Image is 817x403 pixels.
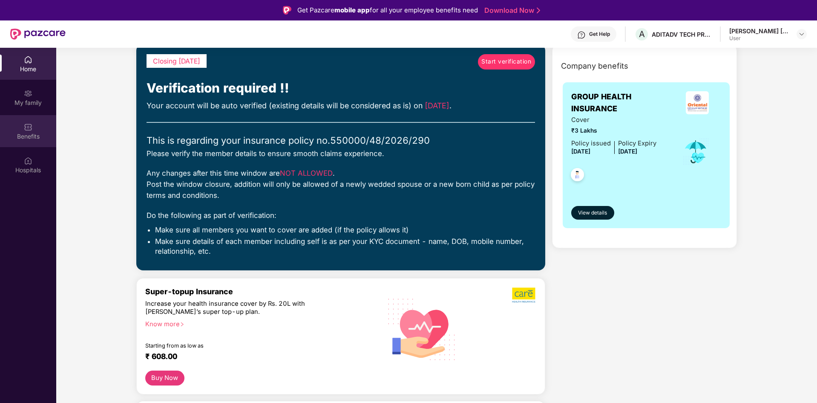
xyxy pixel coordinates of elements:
strong: mobile app [334,6,370,14]
span: GROUP HEALTH INSURANCE [571,91,673,115]
img: svg+xml;base64,PHN2ZyB3aWR0aD0iMjAiIGhlaWdodD0iMjAiIHZpZXdCb3g9IjAgMCAyMCAyMCIgZmlsbD0ibm9uZSIgeG... [24,89,32,98]
button: Buy Now [145,371,184,386]
img: svg+xml;base64,PHN2ZyB4bWxucz0iaHR0cDovL3d3dy53My5vcmcvMjAwMC9zdmciIHdpZHRoPSI0OC45NDMiIGhlaWdodD... [567,165,588,186]
img: svg+xml;base64,PHN2ZyBpZD0iSG9zcGl0YWxzIiB4bWxucz0iaHR0cDovL3d3dy53My5vcmcvMjAwMC9zdmciIHdpZHRoPS... [24,157,32,165]
span: View details [578,209,607,217]
div: Verification required !! [147,78,535,98]
span: NOT ALLOWED [280,169,333,177]
img: svg+xml;base64,PHN2ZyBpZD0iSG9tZSIgeG1sbnM9Imh0dHA6Ly93d3cudzMub3JnLzIwMDAvc3ZnIiB3aWR0aD0iMjAiIG... [24,55,32,64]
button: View details [571,206,614,220]
div: This is regarding your insurance policy no. 550000/48/2026/290 [147,133,535,148]
div: [PERSON_NAME] [PERSON_NAME] [729,27,789,35]
span: Company benefits [561,60,628,72]
span: [DATE] [425,101,449,110]
span: [DATE] [571,148,590,155]
li: Make sure all members you want to cover are added (if the policy allows it) [155,225,535,235]
span: Closing [DATE] [153,57,200,65]
img: Logo [283,6,291,14]
li: Make sure details of each member including self is as per your KYC document - name, DOB, mobile n... [155,237,535,256]
img: svg+xml;base64,PHN2ZyBpZD0iQmVuZWZpdHMiIHhtbG5zPSJodHRwOi8vd3d3LnczLm9yZy8yMDAwL3N2ZyIgd2lkdGg9Ij... [24,123,32,131]
div: Do the following as part of verification: [147,210,535,221]
img: svg+xml;base64,PHN2ZyBpZD0iSGVscC0zMngzMiIgeG1sbnM9Imh0dHA6Ly93d3cudzMub3JnLzIwMDAvc3ZnIiB3aWR0aD... [577,31,586,39]
div: ₹ 608.00 [145,352,365,362]
div: Policy Expiry [618,139,656,148]
span: [DATE] [618,148,637,155]
span: Cover [571,115,656,125]
a: Download Now [484,6,538,15]
img: New Pazcare Logo [10,29,66,40]
div: ADITADV TECH PRIVATE LIMITED [652,30,711,38]
div: Any changes after this time window are . Post the window closure, addition will only be allowed o... [147,168,535,201]
div: Super-topup Insurance [145,287,374,296]
div: Please verify the member details to ensure smooth claims experience. [147,148,535,159]
div: Get Pazcare for all your employee benefits need [297,5,478,15]
img: icon [682,138,710,166]
div: User [729,35,789,42]
img: insurerLogo [686,91,709,114]
span: ₹3 Lakhs [571,126,656,136]
img: svg+xml;base64,PHN2ZyB4bWxucz0iaHR0cDovL3d3dy53My5vcmcvMjAwMC9zdmciIHhtbG5zOnhsaW5rPSJodHRwOi8vd3... [381,287,463,370]
img: Stroke [537,6,540,15]
div: Starting from as low as [145,342,337,348]
span: A [639,29,645,39]
div: Know more [145,320,368,326]
a: Start verification [478,54,535,70]
span: right [180,322,184,327]
img: b5dec4f62d2307b9de63beb79f102df3.png [512,287,536,303]
img: svg+xml;base64,PHN2ZyBpZD0iRHJvcGRvd24tMzJ4MzIiIHhtbG5zPSJodHRwOi8vd3d3LnczLm9yZy8yMDAwL3N2ZyIgd2... [798,31,805,38]
div: Policy issued [571,139,611,148]
div: Get Help [589,31,610,38]
div: Your account will be auto verified (existing details will be considered as is) on . [147,100,535,112]
div: Increase your health insurance cover by Rs. 20L with [PERSON_NAME]’s super top-up plan. [145,300,337,316]
span: Start verification [481,57,531,67]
